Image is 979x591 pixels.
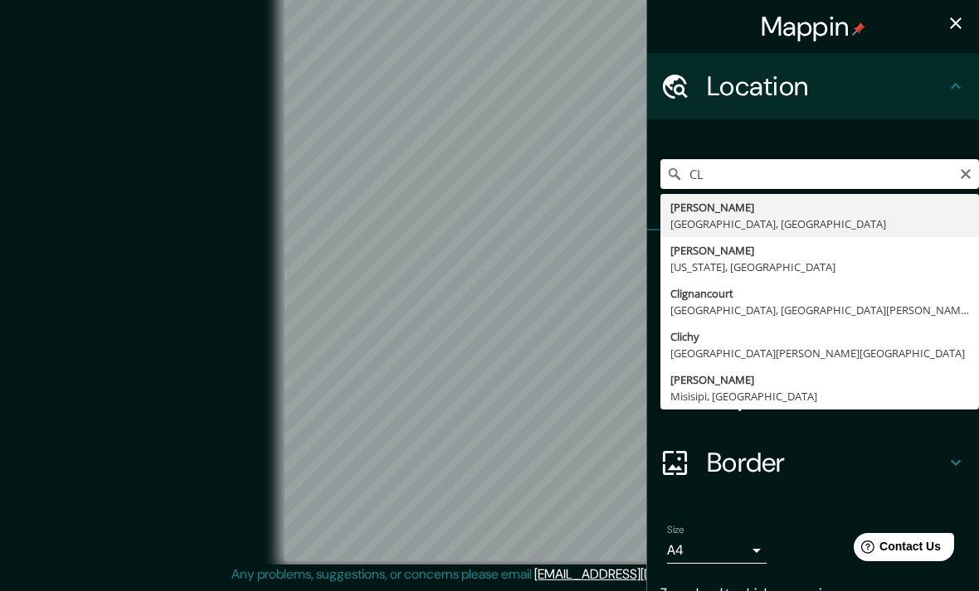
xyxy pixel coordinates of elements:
div: Pins [647,230,979,297]
h4: Border [707,446,946,479]
iframe: Help widget launcher [831,526,961,573]
h4: Location [707,70,946,103]
div: [GEOGRAPHIC_DATA][PERSON_NAME][GEOGRAPHIC_DATA] [670,345,969,361]
label: Size [667,523,684,537]
div: Clignancourt [670,285,969,302]
div: Style [647,297,979,363]
a: [EMAIL_ADDRESS][DOMAIN_NAME] [534,565,739,583]
div: Location [647,53,979,119]
div: Misisipi, [GEOGRAPHIC_DATA] [670,388,969,404]
div: [GEOGRAPHIC_DATA], [GEOGRAPHIC_DATA][PERSON_NAME][GEOGRAPHIC_DATA] [670,302,969,318]
div: [PERSON_NAME] [670,199,969,216]
input: Pick your city or area [660,159,979,189]
div: [PERSON_NAME] [670,242,969,259]
div: A4 [667,537,767,564]
button: Clear [959,165,972,181]
div: Border [647,429,979,496]
div: [US_STATE], [GEOGRAPHIC_DATA] [670,259,969,275]
h4: Layout [707,380,946,413]
div: Layout [647,363,979,429]
h4: Mappin [761,10,866,43]
p: Any problems, suggestions, or concerns please email . [231,564,742,584]
div: [PERSON_NAME] [670,371,969,388]
div: [GEOGRAPHIC_DATA], [GEOGRAPHIC_DATA] [670,216,969,232]
img: pin-icon.png [852,22,865,36]
div: Clichy [670,328,969,345]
